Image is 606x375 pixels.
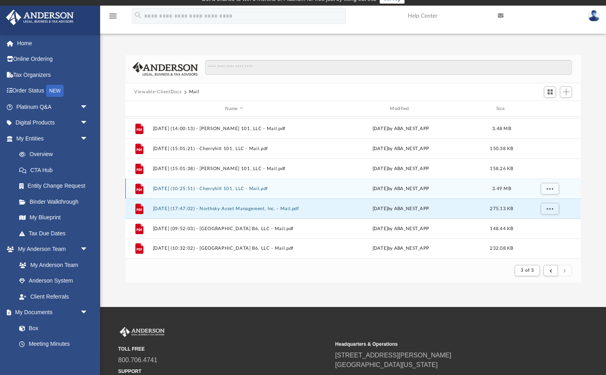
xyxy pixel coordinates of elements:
[153,166,316,171] button: [DATE] (15:01:38) - [PERSON_NAME] 101, LLC - Mail.pdf
[6,130,100,146] a: My Entitiesarrow_drop_down
[541,183,559,195] button: More options
[492,186,511,191] span: 3.49 MB
[11,194,100,210] a: Binder Walkthrough
[490,146,513,151] span: 150.38 KB
[486,105,518,112] div: Size
[319,165,482,172] div: [DATE] by ABA_NEST_APP
[153,226,316,231] button: [DATE] (09:52:03) - [GEOGRAPHIC_DATA] B6, LLC - Mail.pdf
[319,125,482,132] div: [DATE] by ABA_NEST_APP
[541,203,559,215] button: More options
[108,15,118,21] a: menu
[11,336,96,352] a: Meeting Minutes
[521,105,577,112] div: id
[6,51,100,67] a: Online Ordering
[134,11,143,20] i: search
[134,88,181,96] button: Viewable-ClientDocs
[490,207,513,211] span: 275.13 KB
[319,145,482,152] div: [DATE] by ABA_NEST_APP
[118,345,330,353] small: TOLL FREE
[11,273,96,289] a: Anderson System
[11,210,96,226] a: My Blueprint
[560,86,572,98] button: Add
[6,83,100,99] a: Order StatusNEW
[11,178,100,194] a: Entity Change Request
[544,86,556,98] button: Switch to Grid View
[108,11,118,21] i: menu
[319,185,482,193] div: [DATE] by ABA_NEST_APP
[6,35,100,51] a: Home
[153,105,316,112] div: Name
[189,88,199,96] button: Mail
[6,241,96,257] a: My Anderson Teamarrow_drop_down
[319,105,482,112] div: Modified
[335,341,547,348] small: Headquarters & Operations
[118,357,157,363] a: 800.706.4741
[4,10,76,25] img: Anderson Advisors Platinum Portal
[319,245,482,252] div: [DATE] by ABA_NEST_APP
[11,320,92,336] a: Box
[335,361,438,368] a: [GEOGRAPHIC_DATA][US_STATE]
[490,246,513,251] span: 232.08 KB
[11,289,96,305] a: Client Referrals
[11,162,100,178] a: CTA Hub
[46,85,64,97] div: NEW
[6,99,100,115] a: Platinum Q&Aarrow_drop_down
[118,327,166,337] img: Anderson Advisors Platinum Portal
[153,186,316,191] button: [DATE] (10:25:51) - Cherryhill 101, LLC - Mail.pdf
[153,246,316,251] button: [DATE] (10:32:02) - [GEOGRAPHIC_DATA] B6, LLC - Mail.pdf
[319,205,482,213] div: [DATE] by ABA_NEST_APP
[153,206,316,211] button: [DATE] (17:47:02) - Northsky Asset Management, Inc. - Mail.pdf
[492,126,511,131] span: 3.48 MB
[153,126,316,131] button: [DATE] (14:00:13) - [PERSON_NAME] 101, LLC - Mail.pdf
[335,352,451,359] a: [STREET_ADDRESS][PERSON_NAME]
[521,268,534,273] span: 3 of 3
[515,265,540,276] button: 3 of 3
[490,227,513,231] span: 148.44 KB
[6,115,100,131] a: Digital Productsarrow_drop_down
[490,166,513,171] span: 158.26 KB
[11,225,100,241] a: Tax Due Dates
[129,105,149,112] div: id
[319,225,482,233] div: [DATE] by ABA_NEST_APP
[80,115,96,131] span: arrow_drop_down
[118,368,330,375] small: SUPPORT
[11,146,100,162] a: Overview
[80,241,96,258] span: arrow_drop_down
[80,99,96,115] span: arrow_drop_down
[6,305,96,321] a: My Documentsarrow_drop_down
[80,305,96,321] span: arrow_drop_down
[80,130,96,147] span: arrow_drop_down
[11,257,92,273] a: My Anderson Team
[588,10,600,22] img: User Pic
[6,67,100,83] a: Tax Organizers
[153,146,316,151] button: [DATE] (15:01:21) - Cherryhill 101, LLC - Mail.pdf
[205,60,572,75] input: Search files and folders
[125,117,581,259] div: grid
